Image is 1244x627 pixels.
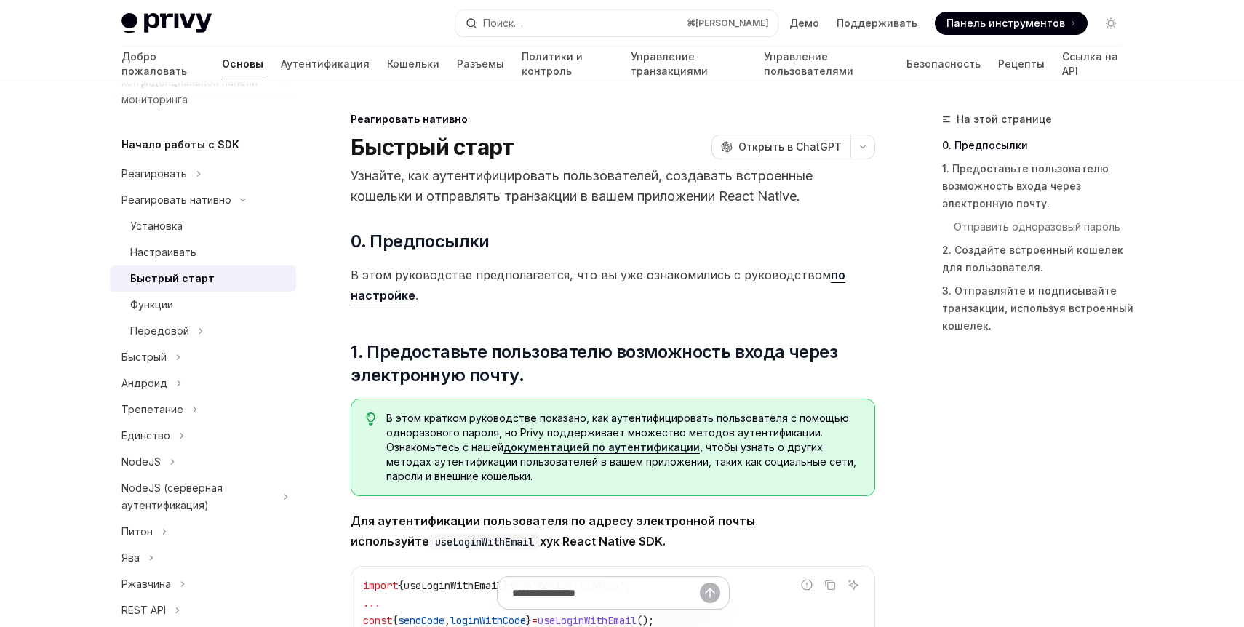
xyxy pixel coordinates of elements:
font: Разъемы [457,57,504,70]
button: Включить темный режим [1099,12,1123,35]
font: 1. Предоставьте пользователю возможность входа через электронную почту. [351,341,841,386]
font: Начало работы с SDK [121,138,239,151]
button: Переключить раздел Java [110,545,296,571]
font: Быстрый старт [351,134,514,160]
button: Отправить сообщение [700,583,720,603]
button: Переключить раздел Flutter [110,396,296,423]
a: Поддерживать [837,16,917,31]
button: Открыть в ChatGPT [711,135,850,159]
input: Задайте вопрос... [512,577,700,609]
font: Ржавчина [121,578,171,590]
img: светлый логотип [121,13,212,33]
a: Функции [110,292,296,318]
button: Переключить раздел Python [110,519,296,545]
font: [PERSON_NAME] [695,17,769,28]
font: Ява [121,551,140,564]
a: Демо [789,16,819,31]
font: REST API [121,604,166,616]
font: Поиск... [483,17,520,29]
button: Переключить раздел Unity [110,423,296,449]
font: Установка [130,220,183,232]
font: документацией по аутентификации [503,441,700,453]
font: хук React Native SDK. [540,534,666,548]
font: Быстрый [121,351,167,363]
font: Основы [222,57,263,70]
a: Безопасность [906,47,981,81]
a: Основы [222,47,263,81]
a: Добро пожаловать [121,47,204,81]
font: 2. Создайте встроенный кошелек для пользователя. [942,244,1123,273]
font: Отправить одноразовый пароль [954,220,1120,233]
font: Функции [130,298,173,311]
font: Аутентификация [281,57,370,70]
a: Управление пользователями [764,47,890,81]
a: Кошельки [387,47,439,81]
a: Панель инструментов [935,12,1088,35]
font: Поддерживать [837,17,917,29]
a: Рецепты [998,47,1045,81]
a: документацией по аутентификации [503,441,700,454]
font: Единство [121,429,170,442]
font: 0. Предпосылки [351,231,490,252]
font: Трепетание [121,403,183,415]
font: Управление пользователями [764,50,853,77]
font: Добро пожаловать [121,50,187,77]
button: Переключить раздел React Native [110,187,296,213]
button: Открытый поиск [455,10,778,36]
a: Разъемы [457,47,504,81]
font: В этом кратком руководстве показано, как аутентифицировать пользователя с помощью одноразового па... [386,412,849,453]
font: Кошельки [387,57,439,70]
font: Андроид [121,377,167,389]
a: 0. Предпосылки [942,134,1134,157]
font: На этой странице [957,113,1052,125]
a: Управление транзакциями [631,47,746,81]
button: Переключить раздел NodeJS [110,449,296,475]
font: Передовой [130,324,189,337]
button: Переключить раздел REST API [110,597,296,623]
font: . [415,288,418,303]
font: Демо [789,17,819,29]
font: Настраивать [130,246,196,258]
font: 3. Отправляйте и подписывайте транзакции, используя встроенный кошелек. [942,284,1133,332]
font: Реагировать нативно [351,113,468,125]
font: Быстрый старт [130,272,215,284]
font: 1. Предоставьте пользователю возможность входа через электронную почту. [942,162,1109,209]
a: 1. Предоставьте пользователю возможность входа через электронную почту. [942,157,1134,215]
font: ⌘ [687,17,695,28]
a: Настраивать [110,239,296,265]
a: Ссылка на API [1062,47,1123,81]
font: , чтобы узнать о других методах аутентификации пользователей в вашем приложении, таких как социал... [386,441,856,482]
font: Реагировать [121,167,187,180]
a: 2. Создайте встроенный кошелек для пользователя. [942,239,1134,279]
button: Переключить расширенный раздел [110,318,296,344]
a: Быстрый старт [110,265,296,292]
font: Политики и контроль [522,50,583,77]
font: Ссылка на API [1062,50,1118,77]
code: useLoginWithEmail [429,534,540,550]
font: NodeJS (серверная аутентификация) [121,482,223,511]
a: 3. Отправляйте и подписывайте транзакции, используя встроенный кошелек. [942,279,1134,338]
font: Реагировать нативно [121,193,231,206]
font: Открыть в ChatGPT [738,140,842,153]
font: Рецепты [998,57,1045,70]
svg: Кончик [366,412,376,426]
font: Узнайте, как аутентифицировать пользователей, создавать встроенные кошельки и отправлять транзакц... [351,168,813,204]
font: Для аутентификации пользователя по адресу электронной почты используйте [351,514,755,548]
font: В этом руководстве предполагается, что вы уже ознакомились с руководством [351,268,831,282]
button: Переключить раздел «Реакция» [110,161,296,187]
font: 0. Предпосылки [942,139,1028,151]
button: Переключить раздел Android [110,370,296,396]
button: Переключить раздел Swift [110,344,296,370]
button: Переключить раздел Rust [110,571,296,597]
a: Установка [110,213,296,239]
font: Безопасность [906,57,981,70]
a: Политики и контроль [522,47,613,81]
font: NodeJS [121,455,161,468]
font: Питон [121,525,153,538]
a: Отправить одноразовый пароль [942,215,1134,239]
button: Переключить раздел NodeJS (серверная аутентификация) [110,475,296,519]
a: Аутентификация [281,47,370,81]
font: Панель инструментов [946,17,1065,29]
font: Управление транзакциями [631,50,708,77]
